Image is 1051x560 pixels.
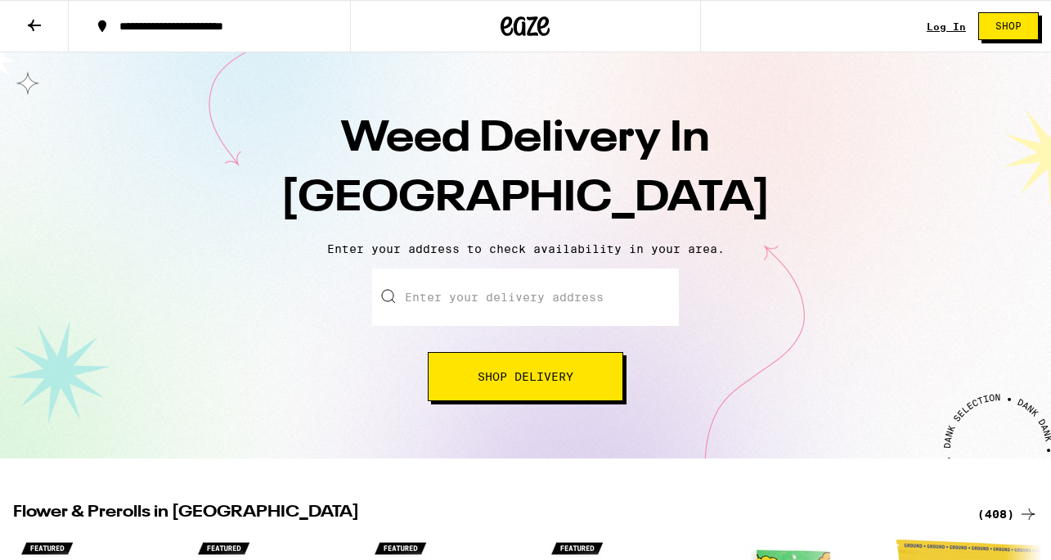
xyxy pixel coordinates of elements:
h1: Weed Delivery In [240,110,812,229]
a: Shop [966,12,1051,40]
h2: Flower & Prerolls in [GEOGRAPHIC_DATA] [13,504,958,524]
button: Shop Delivery [428,352,623,401]
span: Shop Delivery [478,371,573,382]
span: Shop [995,21,1022,31]
a: (408) [977,504,1038,524]
p: Enter your address to check availability in your area. [16,242,1035,255]
a: Log In [927,21,966,32]
button: Shop [978,12,1039,40]
span: [GEOGRAPHIC_DATA] [281,178,770,220]
input: Enter your delivery address [372,269,679,326]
